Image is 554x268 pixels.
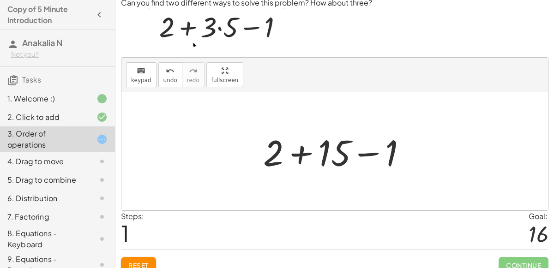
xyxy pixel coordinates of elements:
[163,77,177,83] span: undo
[158,62,182,87] button: undoundo
[121,219,129,247] span: 1
[166,66,175,77] i: undo
[11,50,108,59] div: Not you?
[7,193,82,204] div: 6. Distribution
[7,93,82,104] div: 1. Welcome :)
[96,193,108,204] i: Task not started.
[126,62,157,87] button: keyboardkeypad
[529,211,548,222] div: Goal:
[7,156,82,167] div: 4. Drag to move
[182,62,205,87] button: redoredo
[137,66,145,77] i: keyboard
[22,37,62,48] span: Anakalia N
[7,4,91,26] h4: Copy of 5 Minute Introduction
[96,134,108,145] i: Task started.
[7,211,82,222] div: 7. Factoring
[7,228,82,250] div: 8. Equations - Keyboard
[96,174,108,185] i: Task not started.
[7,112,82,123] div: 2. Click to add
[22,75,41,84] span: Tasks
[7,174,82,185] div: 5. Drag to combine
[187,77,199,83] span: redo
[206,62,243,87] button: fullscreen
[96,156,108,167] i: Task not started.
[96,211,108,222] i: Task not started.
[131,77,151,83] span: keypad
[96,112,108,123] i: Task finished and correct.
[96,93,108,104] i: Task finished.
[149,8,285,47] img: c98fd760e6ed093c10ccf3c4ca28a3dcde0f4c7a2f3786375f60a510364f4df2.gif
[96,233,108,244] i: Task not started.
[211,77,238,83] span: fullscreen
[189,66,198,77] i: redo
[7,128,82,150] div: 3. Order of operations
[121,211,144,221] label: Steps:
